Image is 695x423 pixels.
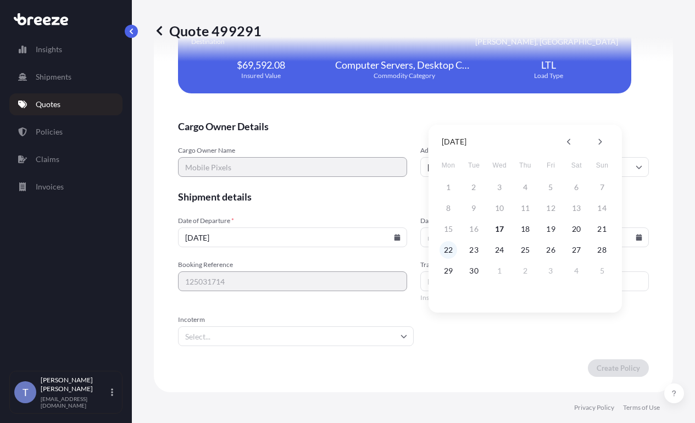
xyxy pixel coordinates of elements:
[516,241,534,259] button: 25
[420,271,649,291] input: Number1, number2,...
[438,154,458,176] span: Monday
[568,241,585,259] button: 27
[566,154,586,176] span: Saturday
[36,99,60,110] p: Quotes
[592,154,612,176] span: Sunday
[490,154,509,176] span: Wednesday
[178,260,407,269] span: Booking Reference
[41,376,109,393] p: [PERSON_NAME] [PERSON_NAME]
[515,154,535,176] span: Thursday
[542,241,560,259] button: 26
[36,71,71,82] p: Shipments
[541,154,561,176] span: Friday
[237,58,285,71] span: $69,592.08
[534,71,563,80] span: Load Type
[420,146,649,155] span: Address
[178,146,407,155] span: Cargo Owner Name
[9,38,123,60] a: Insights
[491,220,508,238] button: 17
[178,120,649,133] span: Cargo Owner Details
[542,262,560,280] button: 3
[374,71,435,80] span: Commodity Category
[178,227,407,247] input: mm/dd/yyyy
[491,262,508,280] button: 1
[593,241,611,259] button: 28
[178,190,649,203] span: Shipment details
[178,271,407,291] input: Your internal reference
[420,293,649,302] span: Insert comma-separated numbers
[9,148,123,170] a: Claims
[465,241,483,259] button: 23
[593,220,611,238] button: 21
[593,262,611,280] button: 5
[568,262,585,280] button: 4
[420,227,649,247] input: mm/dd/yyyy
[9,121,123,143] a: Policies
[420,216,649,225] span: Date of Arrival
[516,220,534,238] button: 18
[420,260,649,269] span: Trailer Number(s)
[36,181,64,192] p: Invoices
[464,154,484,176] span: Tuesday
[420,157,649,177] input: Cargo owner address
[440,241,457,259] button: 22
[154,22,262,40] p: Quote 499291
[588,359,649,377] button: Create Policy
[178,326,414,346] input: Select...
[335,58,475,71] span: Computer Servers, Desktop Computers, Computer Parts, Peripherals
[568,220,585,238] button: 20
[440,262,457,280] button: 29
[541,58,556,71] span: LTL
[623,403,660,412] a: Terms of Use
[9,93,123,115] a: Quotes
[9,66,123,88] a: Shipments
[574,403,614,412] a: Privacy Policy
[241,71,281,80] span: Insured Value
[23,387,29,398] span: T
[36,126,63,137] p: Policies
[178,315,414,324] span: Incoterm
[9,176,123,198] a: Invoices
[465,262,483,280] button: 30
[516,262,534,280] button: 2
[542,220,560,238] button: 19
[41,396,109,409] p: [EMAIL_ADDRESS][DOMAIN_NAME]
[442,135,466,148] div: [DATE]
[491,241,508,259] button: 24
[178,216,407,225] span: Date of Departure
[36,154,59,165] p: Claims
[36,44,62,55] p: Insights
[597,363,640,374] p: Create Policy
